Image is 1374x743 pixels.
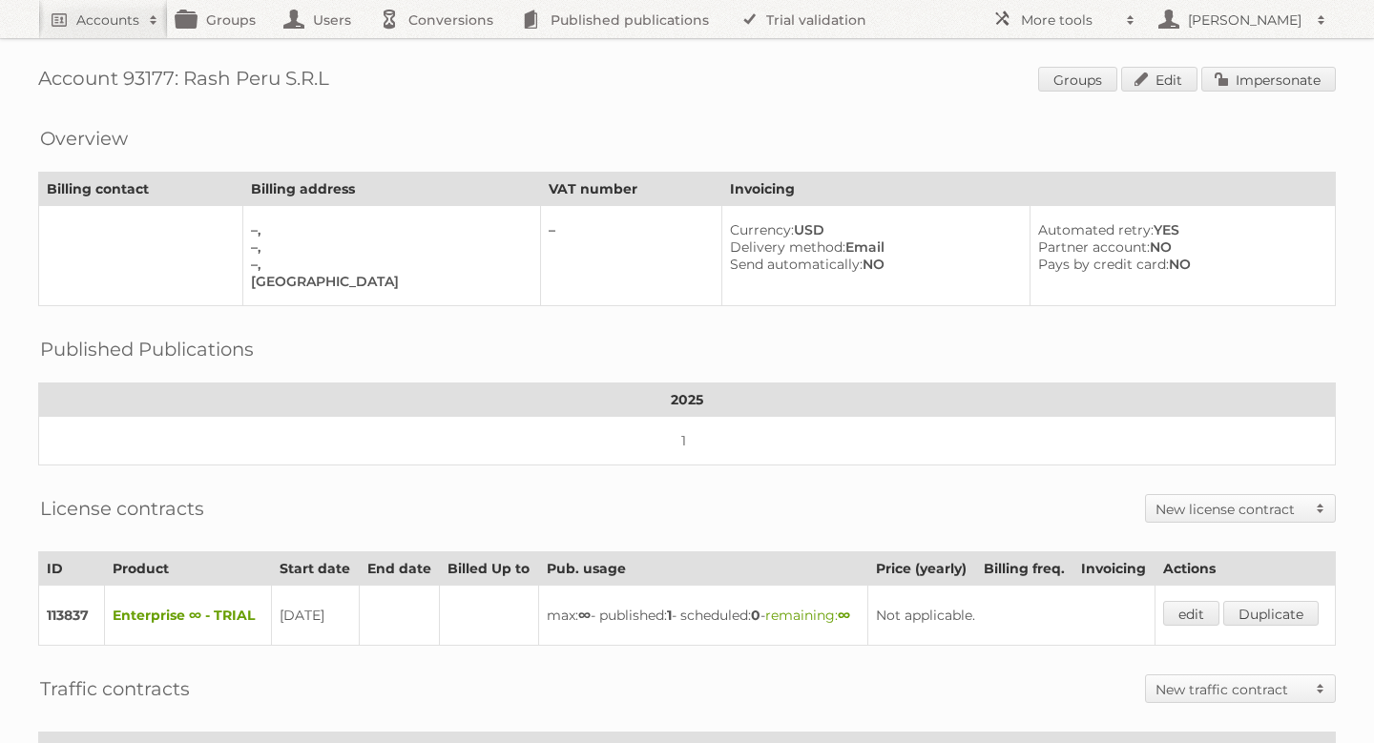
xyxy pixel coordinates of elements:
[39,383,1336,417] th: 2025
[730,221,794,238] span: Currency:
[272,552,360,586] th: Start date
[721,173,1335,206] th: Invoicing
[1183,10,1307,30] h2: [PERSON_NAME]
[539,586,868,646] td: max: - published: - scheduled: -
[975,552,1073,586] th: Billing freq.
[251,256,524,273] div: –,
[751,607,760,624] strong: 0
[578,607,591,624] strong: ∞
[359,552,439,586] th: End date
[730,256,1014,273] div: NO
[730,238,845,256] span: Delivery method:
[1201,67,1336,92] a: Impersonate
[730,256,863,273] span: Send automatically:
[540,206,721,306] td: –
[1155,500,1306,519] h2: New license contract
[730,238,1014,256] div: Email
[1146,495,1335,522] a: New license contract
[1223,601,1319,626] a: Duplicate
[868,586,1155,646] td: Not applicable.
[40,335,254,363] h2: Published Publications
[40,494,204,523] h2: License contracts
[251,273,524,290] div: [GEOGRAPHIC_DATA]
[1038,221,1320,238] div: YES
[1306,495,1335,522] span: Toggle
[76,10,139,30] h2: Accounts
[1155,680,1306,699] h2: New traffic contract
[1163,601,1219,626] a: edit
[39,173,243,206] th: Billing contact
[105,586,272,646] td: Enterprise ∞ - TRIAL
[251,238,524,256] div: –,
[765,607,850,624] span: remaining:
[539,552,868,586] th: Pub. usage
[540,173,721,206] th: VAT number
[1038,256,1320,273] div: NO
[667,607,672,624] strong: 1
[1038,67,1117,92] a: Groups
[868,552,976,586] th: Price (yearly)
[1306,675,1335,702] span: Toggle
[1038,238,1150,256] span: Partner account:
[730,221,1014,238] div: USD
[1146,675,1335,702] a: New traffic contract
[838,607,850,624] strong: ∞
[1155,552,1335,586] th: Actions
[39,417,1336,465] td: 1
[243,173,540,206] th: Billing address
[39,586,105,646] td: 113837
[1038,256,1169,273] span: Pays by credit card:
[1038,238,1320,256] div: NO
[39,552,105,586] th: ID
[1121,67,1197,92] a: Edit
[105,552,272,586] th: Product
[440,552,539,586] th: Billed Up to
[1073,552,1155,586] th: Invoicing
[40,124,128,153] h2: Overview
[251,221,524,238] div: –,
[272,586,360,646] td: [DATE]
[40,674,190,703] h2: Traffic contracts
[1021,10,1116,30] h2: More tools
[38,67,1336,95] h1: Account 93177: Rash Peru S.R.L
[1038,221,1154,238] span: Automated retry:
